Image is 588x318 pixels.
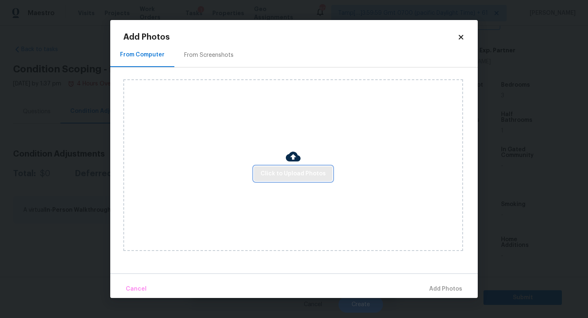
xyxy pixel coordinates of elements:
[123,33,457,41] h2: Add Photos
[286,149,301,164] img: Cloud Upload Icon
[120,51,165,59] div: From Computer
[122,280,150,298] button: Cancel
[254,166,332,181] button: Click to Upload Photos
[126,284,147,294] span: Cancel
[261,169,326,179] span: Click to Upload Photos
[184,51,234,59] div: From Screenshots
